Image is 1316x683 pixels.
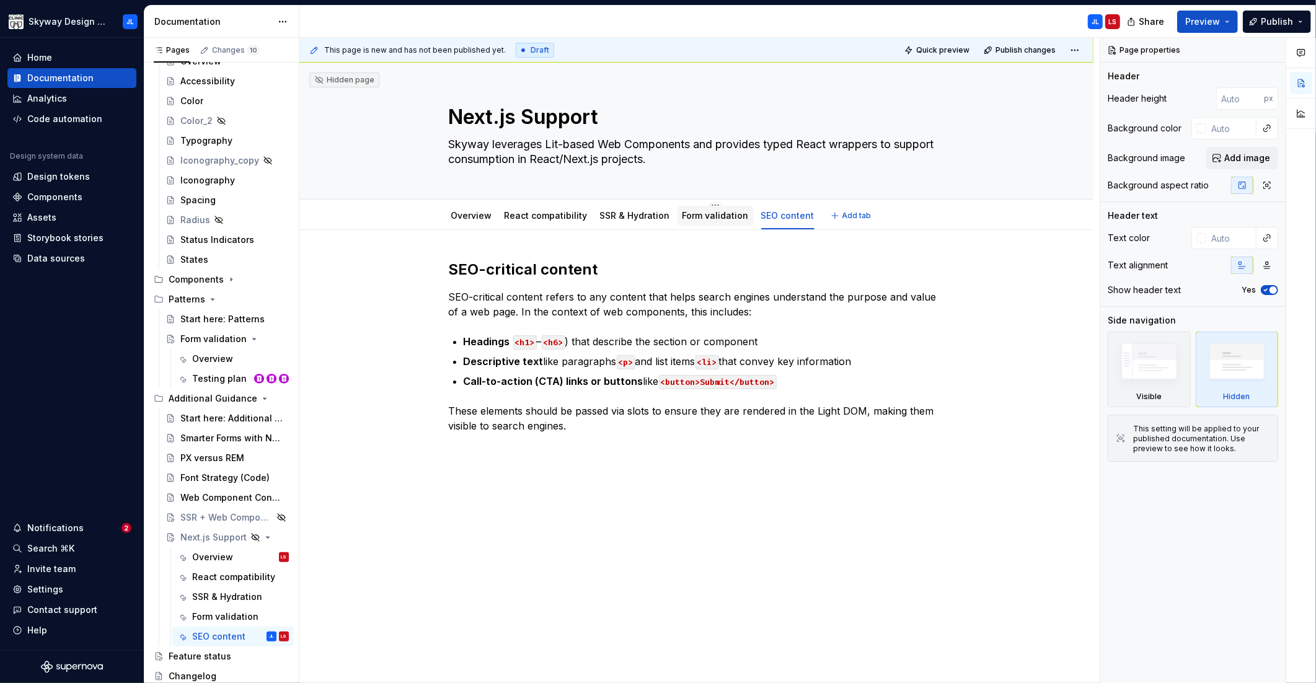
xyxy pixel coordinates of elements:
[446,102,942,132] textarea: Next.js Support
[7,249,136,268] a: Data sources
[1108,122,1181,134] div: Background color
[180,234,254,246] div: Status Indicators
[659,375,777,389] code: <button>Submit</button>
[161,329,294,349] a: Form validation
[192,353,233,365] div: Overview
[172,587,294,607] a: SSR & Hydration
[27,583,63,596] div: Settings
[7,187,136,207] a: Components
[169,293,205,306] div: Patterns
[9,14,24,29] img: 7d2f9795-fa08-4624-9490-5a3f7218a56a.png
[169,670,216,682] div: Changelog
[446,202,497,228] div: Overview
[161,131,294,151] a: Typography
[7,208,136,227] a: Assets
[27,522,84,534] div: Notifications
[7,167,136,187] a: Design tokens
[1177,11,1238,33] button: Preview
[1224,152,1270,164] span: Add image
[281,630,287,643] div: LS
[180,511,273,524] div: SSR + Web Components
[464,334,945,349] p: – ) that describe the section or component
[1108,209,1158,222] div: Header text
[1108,232,1150,244] div: Text color
[678,202,754,228] div: Form validation
[169,392,257,405] div: Additional Guidance
[180,214,210,226] div: Radius
[842,211,872,221] span: Add tab
[267,374,276,384] img: Bobby Davis
[161,190,294,210] a: Spacing
[1108,92,1167,105] div: Header height
[682,210,749,221] a: Form validation
[1108,152,1185,164] div: Background image
[180,472,270,484] div: Font Strategy (Code)
[281,551,287,563] div: LS
[121,523,131,533] span: 2
[505,210,588,221] a: React compatibility
[27,170,90,183] div: Design tokens
[996,45,1056,55] span: Publish changes
[756,202,819,228] div: SEO content
[1261,15,1293,28] span: Publish
[27,624,47,637] div: Help
[180,194,216,206] div: Spacing
[192,591,262,603] div: SSR & Hydration
[41,661,103,673] svg: Supernova Logo
[161,170,294,190] a: Iconography
[161,309,294,329] a: Start here: Patterns
[161,468,294,488] a: Font Strategy (Code)
[451,210,492,221] a: Overview
[464,374,945,389] p: like
[7,620,136,640] button: Help
[27,211,56,224] div: Assets
[314,75,374,85] div: Hidden page
[149,389,294,408] div: Additional Guidance
[827,207,877,224] button: Add tab
[161,91,294,111] a: Color
[7,559,136,579] a: Invite team
[172,369,294,389] a: Testing planBobby DavisBobby DavisBobby Davis
[192,610,258,623] div: Form validation
[1264,94,1273,104] p: px
[172,607,294,627] a: Form validation
[1136,392,1162,402] div: Visible
[980,42,1061,59] button: Publish changes
[180,432,283,444] div: Smarter Forms with Native Validation APIs
[531,45,549,55] span: Draft
[180,174,235,187] div: Iconography
[161,210,294,230] a: Radius
[180,491,283,504] div: Web Component Console Errors
[1206,147,1278,169] button: Add image
[901,42,975,59] button: Quick preview
[449,289,945,319] p: SEO-critical content refers to any content that helps search engines understand the purpose and v...
[617,355,635,369] code: <p>
[180,452,244,464] div: PX versus REM
[180,531,247,544] div: Next.js Support
[192,372,247,385] div: Testing plan
[7,539,136,558] button: Search ⌘K
[1216,87,1264,110] input: Auto
[7,68,136,88] a: Documentation
[542,335,565,350] code: <h6>
[600,210,670,221] a: SSR & Hydration
[7,518,136,538] button: Notifications2
[126,17,134,27] div: JL
[149,289,294,309] div: Patterns
[169,273,224,286] div: Components
[192,571,275,583] div: React compatibility
[161,230,294,250] a: Status Indicators
[161,527,294,547] a: Next.js Support
[1185,15,1220,28] span: Preview
[446,134,942,169] textarea: Skyway leverages Lit-based Web Components and provides typed React wrappers to support consumptio...
[7,228,136,248] a: Storybook stories
[212,45,259,55] div: Changes
[161,71,294,91] a: Accessibility
[449,260,598,278] strong: SEO-critical content
[1206,227,1256,249] input: Auto
[696,355,719,369] code: <li>
[279,374,289,384] img: Bobby Davis
[149,270,294,289] div: Components
[761,210,815,221] a: SEO content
